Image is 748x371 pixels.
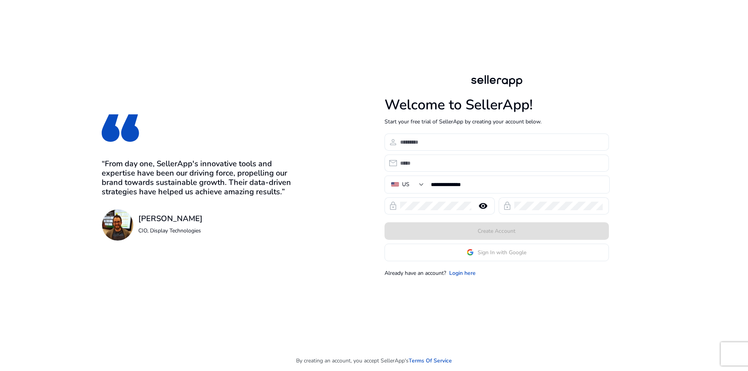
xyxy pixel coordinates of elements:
[474,201,492,211] mat-icon: remove_red_eye
[385,97,609,113] h1: Welcome to SellerApp!
[388,201,398,211] span: lock
[385,118,609,126] p: Start your free trial of SellerApp by creating your account below.
[102,159,301,197] h3: “From day one, SellerApp's innovative tools and expertise have been our driving force, propelling...
[388,158,398,168] span: email
[402,180,409,189] div: US
[388,137,398,147] span: person
[409,357,452,365] a: Terms Of Service
[138,227,203,235] p: CIO, Display Technologies
[449,269,476,277] a: Login here
[385,269,446,277] p: Already have an account?
[503,201,512,211] span: lock
[138,214,203,223] h3: [PERSON_NAME]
